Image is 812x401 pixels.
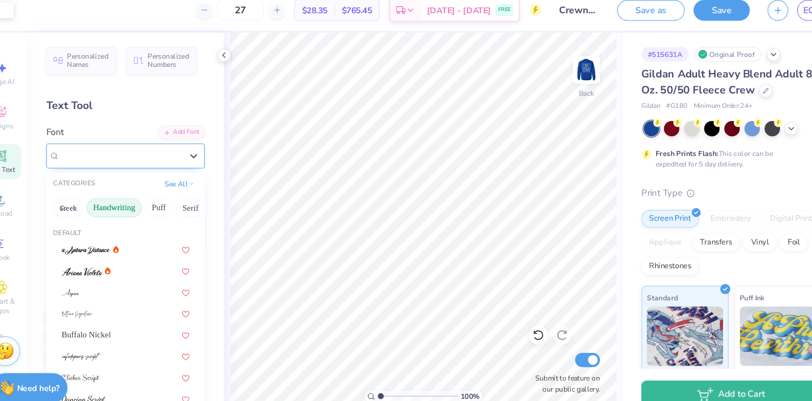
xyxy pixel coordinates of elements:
span: Gildan Adult Heavy Blend Adult 8 Oz. 50/50 Fleece Crew [623,72,782,101]
img: Ariana Violeta [82,259,119,267]
span: Gildan [623,105,640,114]
div: Add Font [172,127,215,140]
span: # G180 [646,105,666,114]
span: FREE [489,15,500,23]
img: Dancing Script [82,379,123,387]
span: Minimum Order: 24 + [671,105,726,114]
button: Save [671,10,724,29]
span: Designs [13,123,37,132]
label: Submit to feature on our public gallery. [518,358,584,378]
button: Add to Cart [623,365,790,390]
span: EG [773,13,784,26]
button: See All [175,176,209,187]
img: cafedeparis-script [82,339,119,347]
span: Add Text [12,164,38,173]
div: Original Proof [672,54,734,67]
div: Vinyl [718,228,748,244]
span: Image AI [12,82,38,91]
span: Personalized Numbers [162,59,201,74]
span: Standard [628,282,657,293]
span: Upload [14,205,36,213]
div: Print Type [623,184,790,196]
div: Digital Print [735,206,789,222]
div: Screen Print [623,206,676,222]
img: Bettina Signature [82,299,110,307]
div: Foil [752,228,778,244]
span: $28.35 [306,14,330,25]
img: Aspire [82,279,98,287]
span: 100 % [454,374,472,384]
a: EG [768,10,790,29]
div: Transfers [670,228,714,244]
span: Greek [17,246,34,254]
div: Back [564,92,578,102]
div: # 515631A [623,54,667,67]
input: Untitled Design [537,8,592,30]
span: Personalized Names [87,59,126,74]
button: Handwriting [106,195,157,212]
input: – – [227,9,270,29]
img: Puff Ink [714,296,785,351]
div: CATEGORIES [74,176,113,186]
div: Rhinestones [623,250,676,267]
div: Applique [623,228,667,244]
img: Back [560,64,582,86]
span: Decorate [12,336,38,345]
span: Puff Ink [714,282,737,293]
img: Standard [628,296,699,351]
div: Embroidery [679,206,732,222]
button: Greek [74,195,102,212]
div: Text Tool [67,101,215,116]
span: Clipart & logos [6,287,44,304]
div: This color can be expedited for 5 day delivery. [636,148,772,168]
span: Buffalo Nickel [82,316,128,328]
strong: Fresh Prints Flash: [636,149,694,158]
span: [DATE] - [DATE] [423,14,482,25]
button: Puff [160,195,186,212]
div: Default [67,223,215,232]
button: Serif [189,195,216,212]
img: Clicker Script [82,359,117,367]
span: $765.45 [343,14,371,25]
strong: Need help? [40,367,80,377]
button: Save as [600,10,663,29]
label: Font [67,127,84,140]
img: a Antara Distance [82,239,127,247]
